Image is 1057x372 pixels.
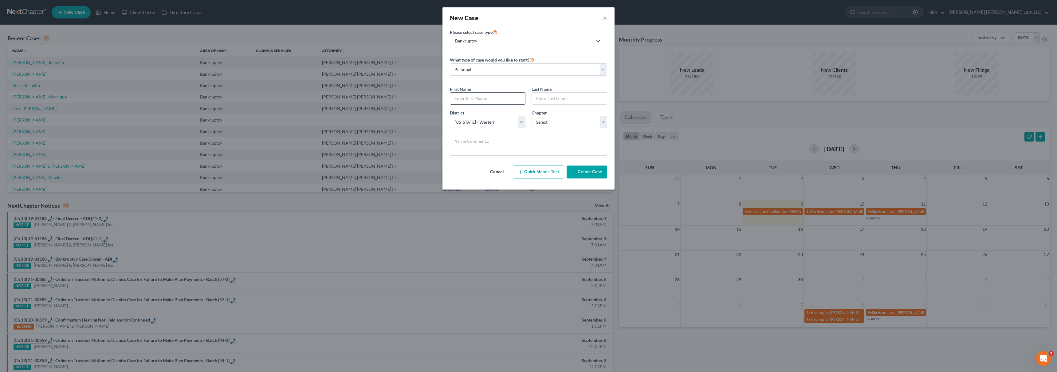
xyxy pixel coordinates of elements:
input: Enter Last Name [532,93,607,104]
button: Create Case [567,166,607,178]
input: Enter First Name [450,93,525,104]
span: 2 [1049,351,1054,356]
button: Quick Means Test [513,166,564,178]
button: Cancel [483,166,510,178]
span: First Name [450,86,471,92]
span: District [450,110,464,115]
button: × [603,14,607,22]
span: Last Name [532,86,552,92]
span: Chapter [532,110,547,115]
span: Please select case type [450,30,493,35]
div: Bankruptcy [455,38,592,44]
strong: New Case [450,14,478,22]
iframe: Intercom live chat [1036,351,1051,366]
label: What type of case would you like to start? [450,56,534,63]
